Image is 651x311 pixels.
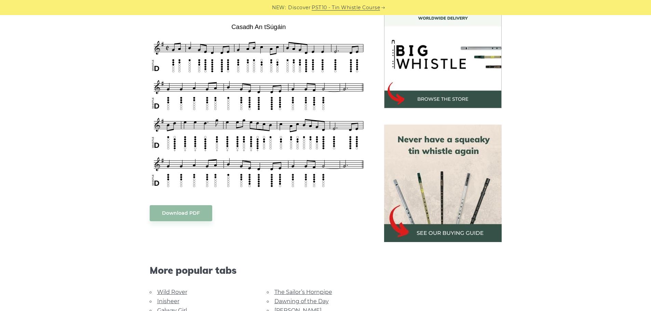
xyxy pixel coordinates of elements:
[274,289,332,295] a: The Sailor’s Hornpipe
[150,205,212,221] a: Download PDF
[150,21,368,191] img: Casadh An tSúgáin Tin Whistle Tabs & Sheet Music
[157,289,187,295] a: Wild Rover
[288,4,311,12] span: Discover
[150,265,368,276] span: More popular tabs
[157,298,179,305] a: Inisheer
[312,4,380,12] a: PST10 - Tin Whistle Course
[274,298,329,305] a: Dawning of the Day
[384,125,502,242] img: tin whistle buying guide
[272,4,286,12] span: NEW:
